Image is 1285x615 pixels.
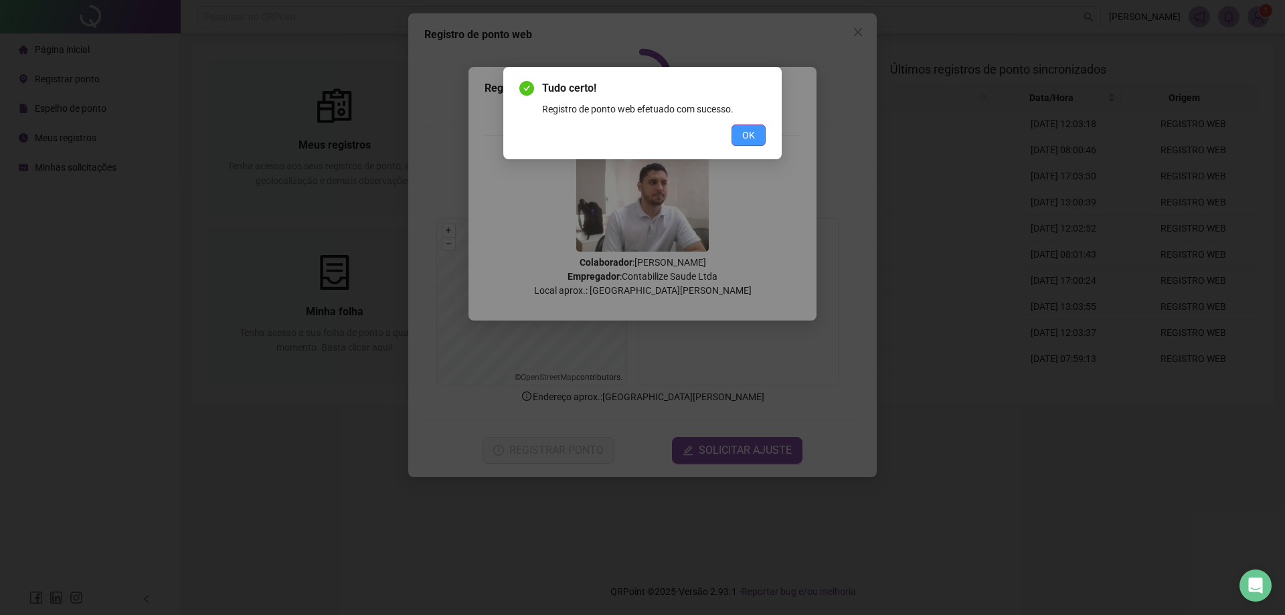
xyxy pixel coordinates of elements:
span: OK [742,128,755,143]
div: Registro de ponto web efetuado com sucesso. [542,102,766,116]
span: check-circle [519,81,534,96]
div: Open Intercom Messenger [1239,569,1272,602]
button: OK [732,124,766,146]
span: Tudo certo! [542,80,766,96]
